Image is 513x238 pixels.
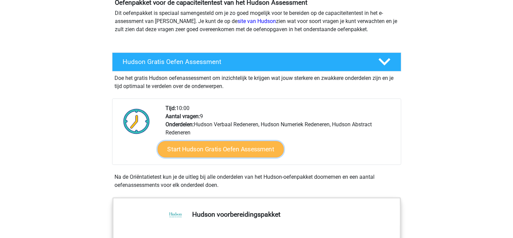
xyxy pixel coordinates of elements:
div: Doe het gratis Hudson oefenassessment om inzichtelijk te krijgen wat jouw sterkere en zwakkere on... [112,71,401,90]
img: Klok [120,104,154,138]
h4: Hudson Gratis Oefen Assessment [123,58,367,66]
a: Hudson Gratis Oefen Assessment [109,52,404,71]
div: 10:00 9 Hudson Verbaal Redeneren, Hudson Numeriek Redeneren, Hudson Abstract Redeneren [161,104,401,165]
b: Onderdelen: [166,121,194,128]
a: Start Hudson Gratis Oefen Assessment [157,141,284,157]
b: Aantal vragen: [166,113,200,120]
div: Na de Oriëntatietest kun je de uitleg bij alle onderdelen van het Hudson-oefenpakket doornemen en... [112,173,401,189]
a: site van Hudson [238,18,276,24]
b: Tijd: [166,105,176,111]
p: Dit oefenpakket is speciaal samengesteld om je zo goed mogelijk voor te bereiden op de capaciteit... [115,9,398,34]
